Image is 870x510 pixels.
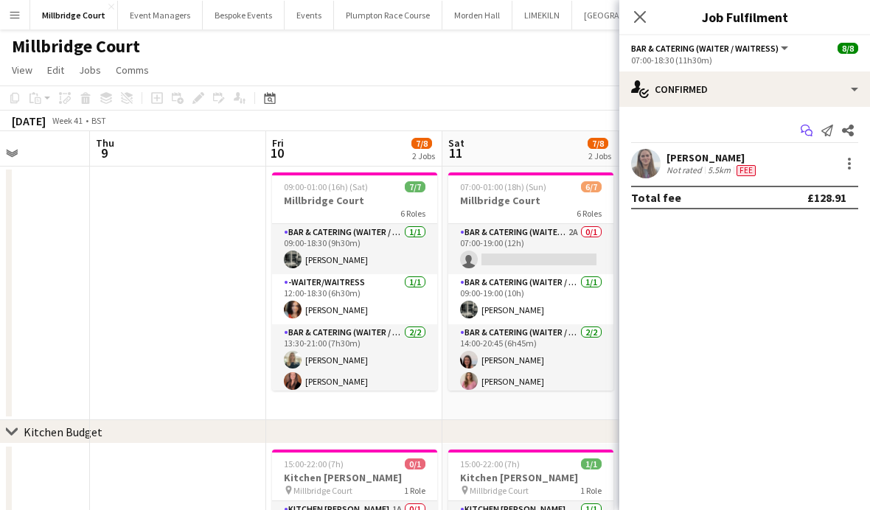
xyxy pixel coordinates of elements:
div: [PERSON_NAME] [667,151,759,164]
span: 7/8 [411,138,432,149]
span: Fee [737,165,756,176]
app-card-role: Bar & Catering (Waiter / waitress)2/214:00-20:45 (6h45m)[PERSON_NAME][PERSON_NAME] [448,324,613,396]
button: LIMEKILN [512,1,572,29]
span: 15:00-22:00 (7h) [460,458,520,469]
button: Event Managers [118,1,203,29]
div: Confirmed [619,71,870,107]
div: Kitchen Budget [24,425,102,439]
span: 6 Roles [400,208,425,219]
span: Bar & Catering (Waiter / waitress) [631,43,779,54]
app-job-card: 09:00-01:00 (16h) (Sat)7/7Millbridge Court6 RolesBar & Catering (Waiter / waitress)1/109:00-18:30... [272,172,437,391]
a: Edit [41,60,70,80]
span: 1 Role [580,485,602,496]
div: [DATE] [12,113,46,128]
span: Jobs [79,63,101,77]
button: Plumpton Race Course [334,1,442,29]
span: 09:00-01:00 (16h) (Sat) [284,181,368,192]
span: 1 Role [404,485,425,496]
span: 7/7 [405,181,425,192]
span: 1/1 [581,458,602,469]
app-card-role: Bar & Catering (Waiter / waitress)1/109:00-19:00 (10h)[PERSON_NAME] [448,274,613,324]
span: 0/1 [405,458,425,469]
div: £128.91 [807,190,846,205]
div: 2 Jobs [412,150,435,161]
span: 6/7 [581,181,602,192]
app-card-role: Bar & Catering (Waiter / waitress)2A0/107:00-19:00 (12h) [448,224,613,274]
span: Millbridge Court [293,485,352,496]
div: Crew has different fees then in role [734,164,759,176]
span: 15:00-22:00 (7h) [284,458,344,469]
span: 9 [94,144,114,161]
span: Fri [272,136,284,150]
span: View [12,63,32,77]
span: 6 Roles [577,208,602,219]
span: Millbridge Court [470,485,529,496]
div: Total fee [631,190,681,205]
app-job-card: 07:00-01:00 (18h) (Sun)6/7Millbridge Court6 RolesBar & Catering (Waiter / waitress)2A0/107:00-19:... [448,172,613,391]
h1: Millbridge Court [12,35,140,57]
h3: Kitchen [PERSON_NAME] [272,471,437,484]
button: Bar & Catering (Waiter / waitress) [631,43,790,54]
h3: Job Fulfilment [619,7,870,27]
span: Thu [96,136,114,150]
a: Jobs [73,60,107,80]
button: Morden Hall [442,1,512,29]
app-card-role: Bar & Catering (Waiter / waitress)1/109:00-18:30 (9h30m)[PERSON_NAME] [272,224,437,274]
div: BST [91,115,106,126]
span: 7/8 [588,138,608,149]
h3: Kitchen [PERSON_NAME] [448,471,613,484]
a: View [6,60,38,80]
span: Edit [47,63,64,77]
div: 5.5km [705,164,734,176]
div: 07:00-18:30 (11h30m) [631,55,858,66]
span: 07:00-01:00 (18h) (Sun) [460,181,546,192]
span: 8/8 [838,43,858,54]
div: 2 Jobs [588,150,611,161]
app-card-role: -Waiter/Waitress1/112:00-18:30 (6h30m)[PERSON_NAME] [272,274,437,324]
button: Bespoke Events [203,1,285,29]
span: Week 41 [49,115,86,126]
span: 10 [270,144,284,161]
app-card-role: Bar & Catering (Waiter / waitress)2/213:30-21:00 (7h30m)[PERSON_NAME][PERSON_NAME] [272,324,437,396]
span: Comms [116,63,149,77]
span: Sat [448,136,464,150]
h3: Millbridge Court [272,194,437,207]
button: [GEOGRAPHIC_DATA] [572,1,678,29]
h3: Millbridge Court [448,194,613,207]
button: Events [285,1,334,29]
div: Not rated [667,164,705,176]
span: 11 [446,144,464,161]
button: Millbridge Court [30,1,118,29]
a: Comms [110,60,155,80]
